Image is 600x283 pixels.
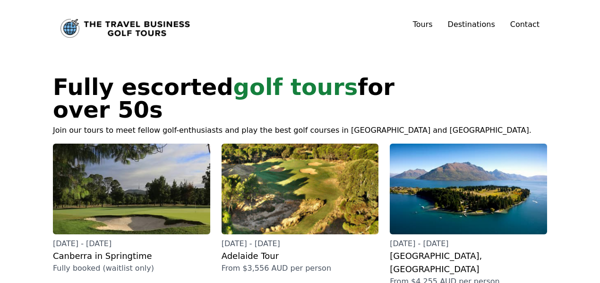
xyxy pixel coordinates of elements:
h1: Fully escorted for over 50s [53,76,476,121]
p: Fully booked (waitlist only) [53,263,210,274]
a: Contact [510,19,540,30]
a: [DATE] - [DATE]Canberra in SpringtimeFully booked (waitlist only) [53,144,210,274]
h2: Adelaide Tour [222,249,379,263]
p: Join our tours to meet fellow golf-enthusiasts and play the best golf courses in [GEOGRAPHIC_DATA... [53,125,547,136]
a: Destinations [448,20,495,29]
p: [DATE] - [DATE] [53,238,210,249]
p: [DATE] - [DATE] [390,238,547,249]
span: golf tours [233,74,358,100]
img: The Travel Business Golf Tours logo [60,19,190,38]
a: [DATE] - [DATE]Adelaide TourFrom $3,556 AUD per person [222,144,379,274]
p: From $3,556 AUD per person [222,263,379,274]
h2: [GEOGRAPHIC_DATA], [GEOGRAPHIC_DATA] [390,249,547,276]
h2: Canberra in Springtime [53,249,210,263]
a: Link to home page [60,19,190,38]
p: [DATE] - [DATE] [222,238,379,249]
a: Tours [413,20,433,29]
